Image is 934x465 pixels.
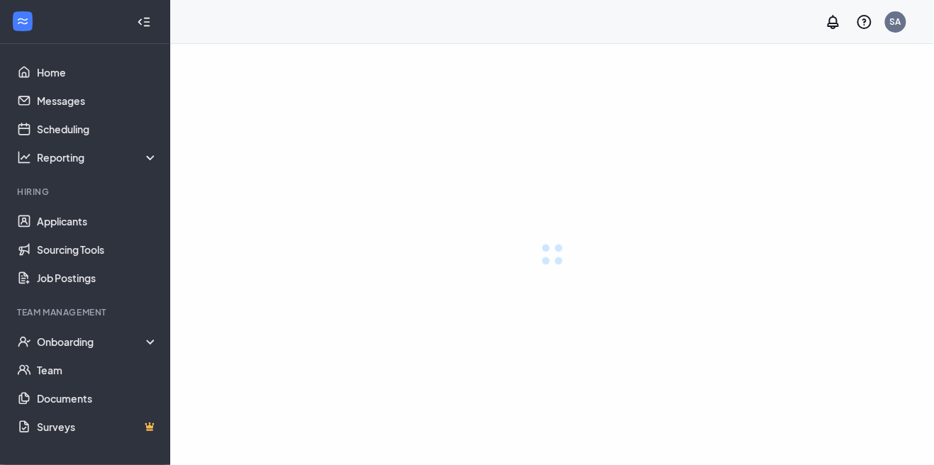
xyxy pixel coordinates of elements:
svg: WorkstreamLogo [16,14,30,28]
a: SurveysCrown [37,413,158,441]
div: Reporting [37,150,159,164]
div: Hiring [17,186,155,198]
a: Applicants [37,207,158,235]
a: Team [37,356,158,384]
svg: Analysis [17,150,31,164]
a: Documents [37,384,158,413]
a: Home [37,58,158,86]
a: Job Postings [37,264,158,292]
a: Messages [37,86,158,115]
svg: QuestionInfo [856,13,873,30]
svg: Collapse [137,15,151,29]
svg: Notifications [825,13,842,30]
div: Team Management [17,306,155,318]
a: Scheduling [37,115,158,143]
div: Onboarding [37,335,159,349]
div: SA [890,16,901,28]
svg: UserCheck [17,335,31,349]
a: Sourcing Tools [37,235,158,264]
